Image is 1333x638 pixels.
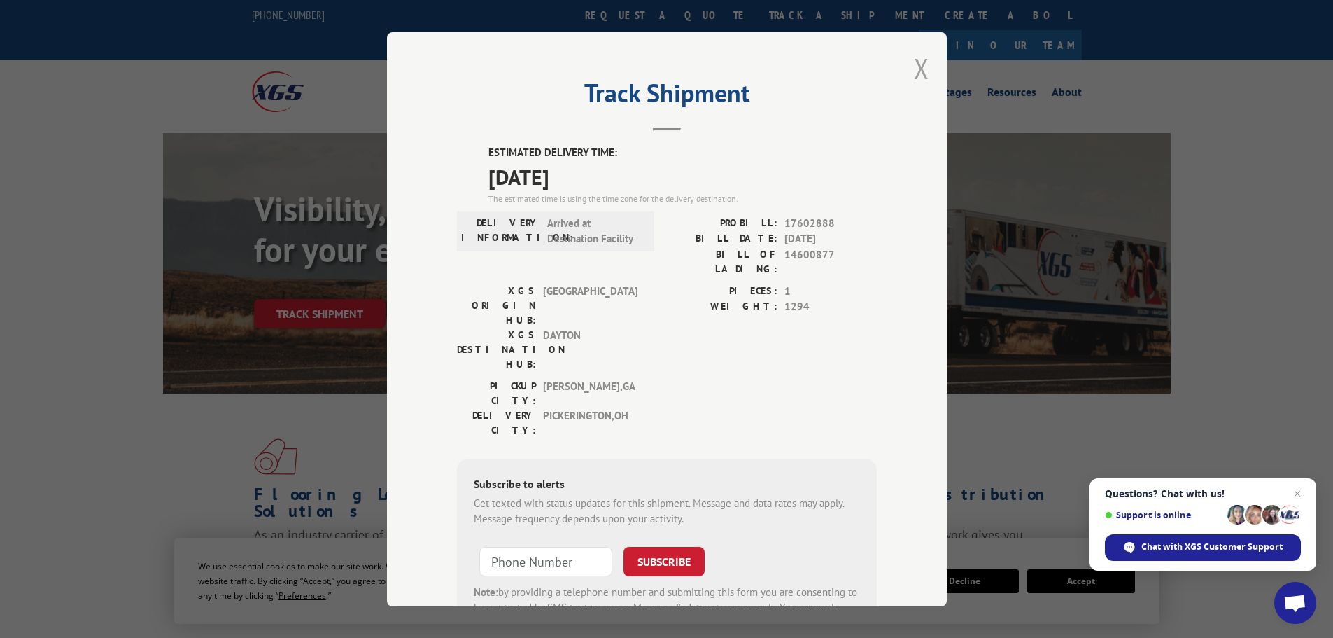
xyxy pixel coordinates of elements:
span: 1 [784,283,877,299]
span: Questions? Chat with us! [1105,488,1301,499]
span: [DATE] [784,231,877,247]
div: Subscribe to alerts [474,475,860,495]
span: [PERSON_NAME] , GA [543,378,637,408]
label: BILL DATE: [667,231,777,247]
div: Chat with XGS Customer Support [1105,534,1301,561]
span: [GEOGRAPHIC_DATA] [543,283,637,327]
input: Phone Number [479,546,612,576]
span: Support is online [1105,510,1222,520]
span: Arrived at Destination Facility [547,215,642,247]
label: PICKUP CITY: [457,378,536,408]
label: ESTIMATED DELIVERY TIME: [488,145,877,161]
span: Close chat [1289,485,1306,502]
label: XGS DESTINATION HUB: [457,327,536,371]
label: PROBILL: [667,215,777,231]
span: PICKERINGTON , OH [543,408,637,437]
label: DELIVERY INFORMATION: [461,215,540,247]
button: Close modal [914,50,929,87]
span: 17602888 [784,215,877,231]
h2: Track Shipment [457,83,877,110]
button: SUBSCRIBE [623,546,705,576]
label: PIECES: [667,283,777,299]
span: 1294 [784,299,877,315]
div: Open chat [1274,582,1316,624]
span: 14600877 [784,247,877,276]
span: DAYTON [543,327,637,371]
label: DELIVERY CITY: [457,408,536,437]
strong: Note: [474,585,498,598]
div: The estimated time is using the time zone for the delivery destination. [488,192,877,204]
div: by providing a telephone number and submitting this form you are consenting to be contacted by SM... [474,584,860,632]
label: WEIGHT: [667,299,777,315]
label: BILL OF LADING: [667,247,777,276]
div: Get texted with status updates for this shipment. Message and data rates may apply. Message frequ... [474,495,860,527]
span: Chat with XGS Customer Support [1141,541,1283,553]
label: XGS ORIGIN HUB: [457,283,536,327]
span: [DATE] [488,160,877,192]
